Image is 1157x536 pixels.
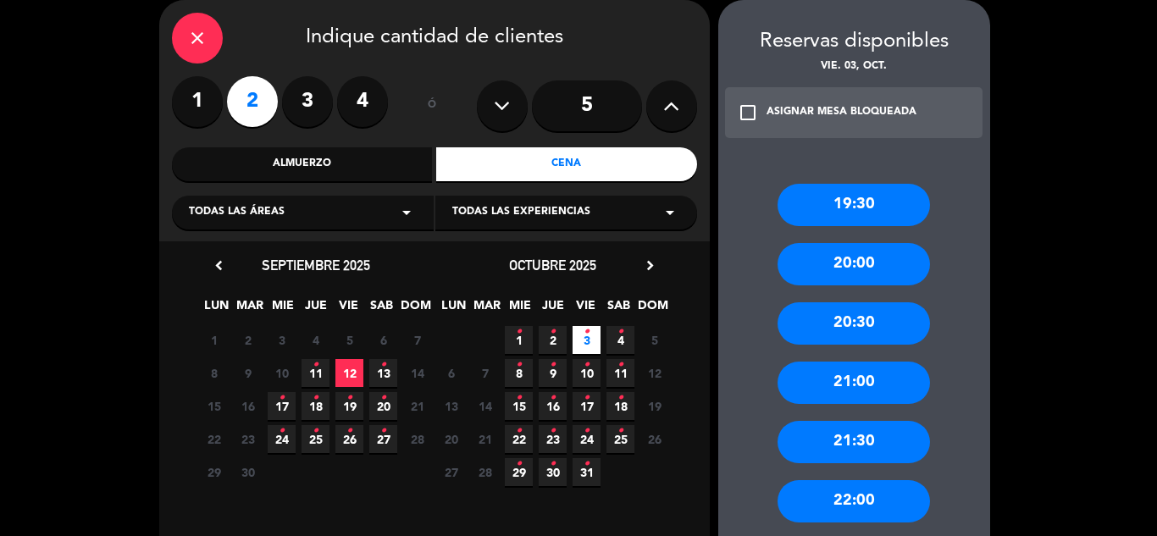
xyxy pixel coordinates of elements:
span: JUE [302,296,329,323]
i: • [584,351,590,379]
span: 22 [200,425,228,453]
span: 27 [437,458,465,486]
i: • [617,318,623,345]
i: • [550,417,556,445]
span: 29 [200,458,228,486]
span: LUN [202,296,230,323]
i: • [550,384,556,412]
span: MAR [235,296,263,323]
i: • [346,417,352,445]
span: 24 [573,425,601,453]
span: 2 [539,326,567,354]
span: 4 [606,326,634,354]
i: • [617,351,623,379]
span: 5 [335,326,363,354]
span: 21 [403,392,431,420]
label: 3 [282,76,333,127]
span: 14 [471,392,499,420]
div: 20:30 [778,302,930,345]
i: chevron_left [210,257,228,274]
span: 26 [335,425,363,453]
span: 8 [200,359,228,387]
span: SAB [605,296,633,323]
div: 22:00 [778,480,930,522]
span: 23 [539,425,567,453]
div: Reservas disponibles [718,25,990,58]
i: • [584,318,590,345]
div: ó [405,76,460,135]
i: • [617,417,623,445]
div: Cena [436,147,697,181]
span: 18 [302,392,329,420]
i: close [187,28,208,48]
div: 19:30 [778,184,930,226]
i: • [313,384,318,412]
span: 18 [606,392,634,420]
i: • [313,351,318,379]
span: 10 [268,359,296,387]
i: • [617,384,623,412]
span: 14 [403,359,431,387]
span: 11 [606,359,634,387]
div: Indique cantidad de clientes [172,13,697,64]
i: • [279,384,285,412]
span: 28 [471,458,499,486]
i: • [380,351,386,379]
span: MIE [268,296,296,323]
span: 22 [505,425,533,453]
span: 11 [302,359,329,387]
i: • [279,417,285,445]
span: 30 [234,458,262,486]
span: 8 [505,359,533,387]
span: 17 [573,392,601,420]
span: 27 [369,425,397,453]
span: 20 [437,425,465,453]
span: 13 [437,392,465,420]
span: 20 [369,392,397,420]
span: 3 [573,326,601,354]
i: chevron_right [641,257,659,274]
span: 23 [234,425,262,453]
div: ASIGNAR MESA BLOQUEADA [767,104,916,121]
span: 7 [403,326,431,354]
span: MIE [506,296,534,323]
i: check_box_outline_blank [738,102,758,123]
span: 30 [539,458,567,486]
label: 4 [337,76,388,127]
span: Todas las áreas [189,204,285,221]
i: arrow_drop_down [396,202,417,223]
span: JUE [539,296,567,323]
span: Todas las experiencias [452,204,590,221]
span: 12 [640,359,668,387]
span: octubre 2025 [509,257,596,274]
span: 5 [640,326,668,354]
span: VIE [572,296,600,323]
span: 15 [505,392,533,420]
span: 17 [268,392,296,420]
i: • [346,384,352,412]
i: • [313,417,318,445]
span: 9 [539,359,567,387]
span: VIE [335,296,363,323]
i: • [584,450,590,478]
span: SAB [368,296,396,323]
i: • [516,318,522,345]
i: • [550,351,556,379]
i: • [584,417,590,445]
span: 25 [606,425,634,453]
span: LUN [440,296,468,323]
span: 3 [268,326,296,354]
span: 4 [302,326,329,354]
span: 2 [234,326,262,354]
div: 21:00 [778,362,930,404]
i: • [516,417,522,445]
span: 28 [403,425,431,453]
span: 7 [471,359,499,387]
span: 21 [471,425,499,453]
span: 9 [234,359,262,387]
span: 12 [335,359,363,387]
span: 25 [302,425,329,453]
i: • [584,384,590,412]
span: 6 [369,326,397,354]
i: • [516,450,522,478]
